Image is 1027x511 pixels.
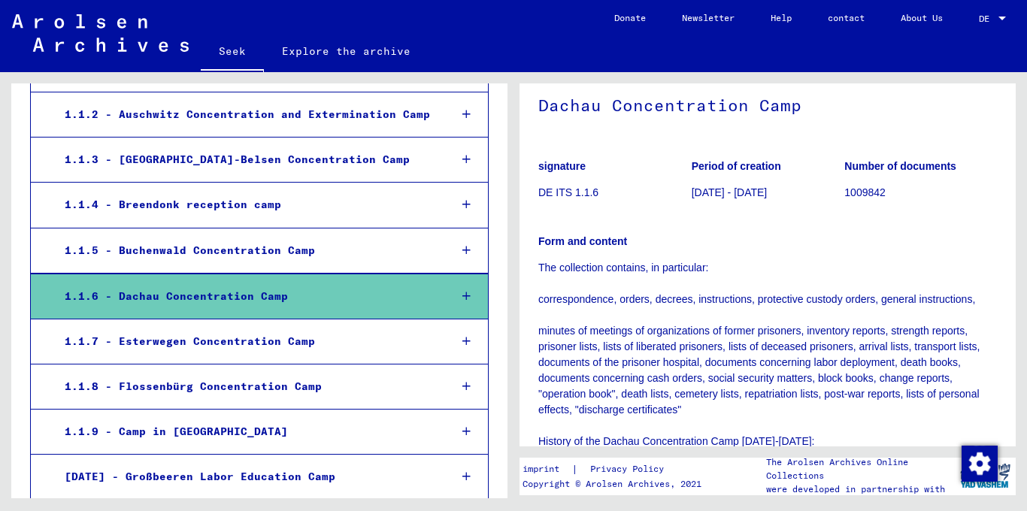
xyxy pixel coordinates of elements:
font: Copyright © Arolsen Archives, 2021 [523,478,701,489]
font: Donate [614,12,646,23]
font: 1.1.5 - Buchenwald Concentration Camp [65,243,315,257]
font: Privacy Policy [590,463,664,474]
font: 1.1.7 - Esterwegen Concentration Camp [65,334,315,348]
font: 1009842 [844,186,886,198]
img: Arolsen_neg.svg [12,14,189,52]
font: About Us [901,12,943,23]
font: Seek [219,44,246,58]
font: Period of creation [692,160,781,172]
font: Number of documents [844,160,956,172]
font: Newsletter [682,12,735,23]
a: imprint [523,461,571,477]
font: Explore the archive [282,44,410,58]
font: signature [538,160,586,172]
font: 1.1.6 - Dachau Concentration Camp [65,289,288,303]
a: Explore the archive [264,33,429,69]
font: minutes of meetings of organizations of former prisoners, inventory reports, strength reports, pr... [538,325,980,416]
font: DE ITS 1.1.6 [538,186,598,198]
font: 1.1.3 - [GEOGRAPHIC_DATA]-Belsen Concentration Camp [65,153,410,166]
font: 1.1.9 - Camp in [GEOGRAPHIC_DATA] [65,425,288,438]
font: | [571,462,578,476]
img: yv_logo.png [957,457,1013,494]
font: Dachau Concentration Camp [538,95,801,116]
font: The collection contains, in particular: [538,262,708,274]
div: Change consent [961,445,997,481]
font: imprint [523,463,559,474]
font: [DATE] - Großbeeren Labor Education Camp [65,470,335,483]
font: 1.1.4 - Breendonk reception camp [65,198,281,211]
font: DE [979,13,989,24]
a: Privacy Policy [578,461,682,477]
font: [DATE] - [DATE] [692,186,768,198]
font: correspondence, orders, decrees, instructions, protective custody orders, general instructions, [538,293,975,305]
a: Seek [201,33,264,72]
font: Help [771,12,792,23]
img: Change consent [962,446,998,482]
font: History of the Dachau Concentration Camp [DATE]-[DATE]: [538,435,815,447]
font: contact [828,12,865,23]
font: 1.1.2 - Auschwitz Concentration and Extermination Camp [65,107,430,121]
font: were developed in partnership with [766,483,945,494]
font: Form and content [538,235,627,247]
font: 1.1.8 - Flossenbürg Concentration Camp [65,379,322,393]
